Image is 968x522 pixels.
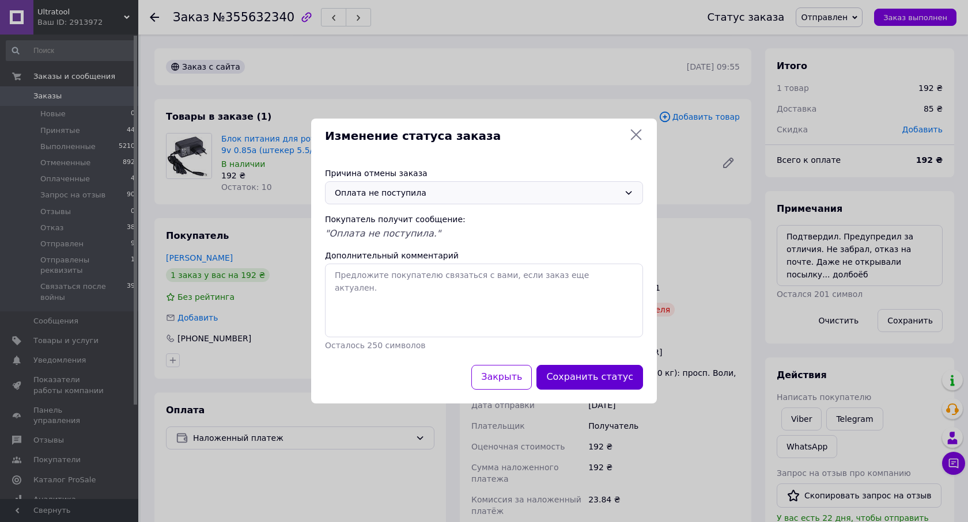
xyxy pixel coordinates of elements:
span: Изменение статуса заказа [325,128,625,144]
span: Осталось 250 символов [325,341,425,350]
div: Покупатель получит сообщение: [325,214,643,225]
label: Дополнительный комментарий [325,251,459,260]
div: Причина отмены заказа [325,167,643,179]
div: Оплата не поступила [335,186,619,199]
span: "Оплата не поступила." [325,228,441,239]
button: Закрыть [471,365,532,390]
button: Сохранить статус [536,365,643,390]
